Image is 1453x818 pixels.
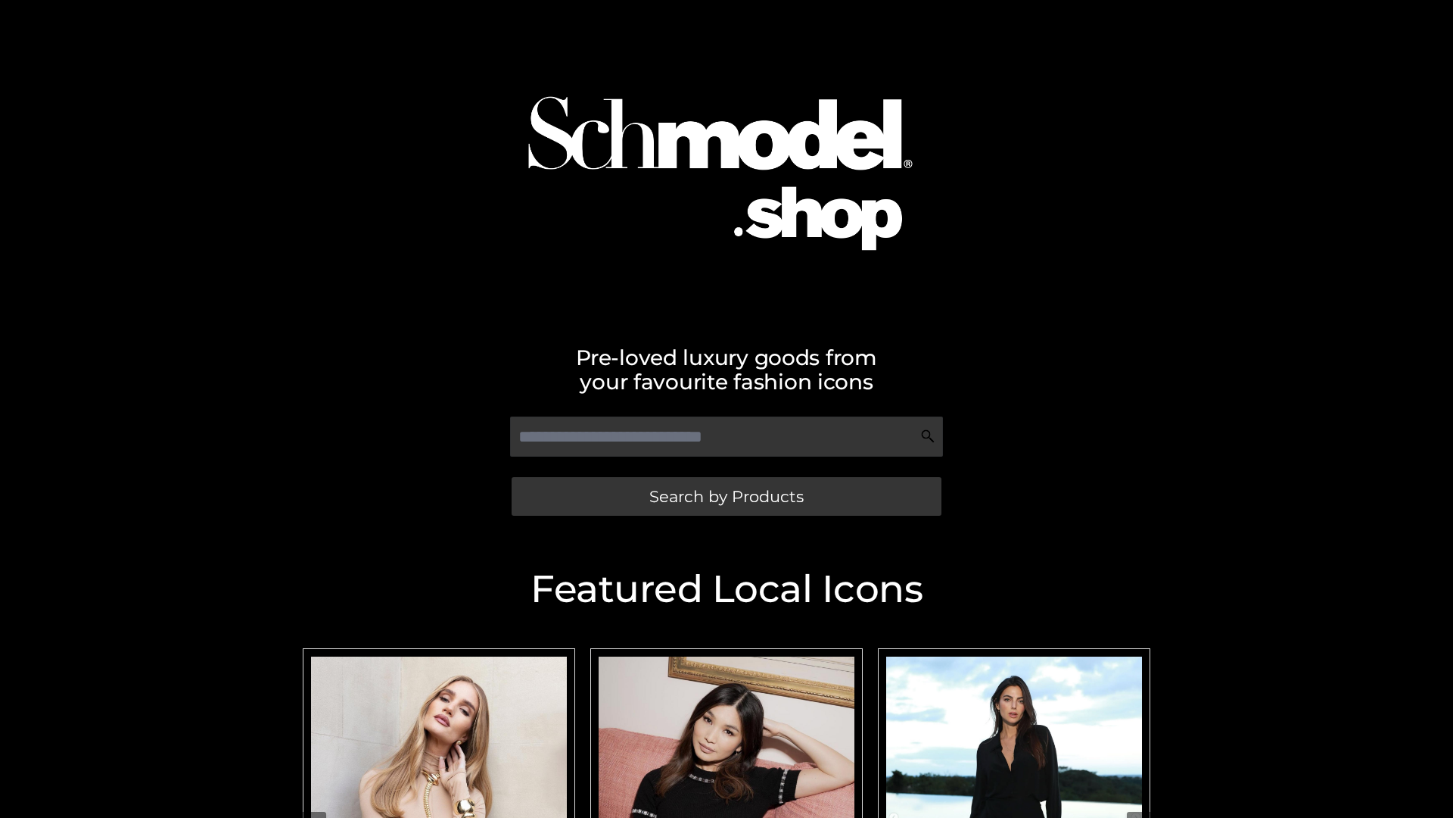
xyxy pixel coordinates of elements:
span: Search by Products [649,489,804,504]
h2: Pre-loved luxury goods from your favourite fashion icons [295,345,1158,394]
a: Search by Products [512,477,941,516]
img: Search Icon [920,429,935,444]
h2: Featured Local Icons​ [295,570,1158,608]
